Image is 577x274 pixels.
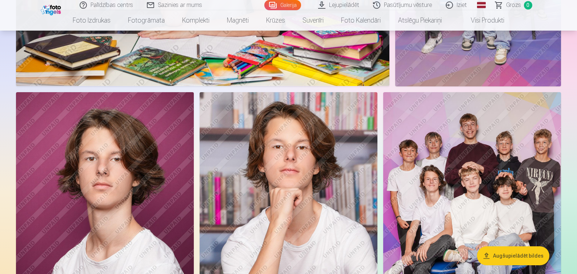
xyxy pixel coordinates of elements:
a: Magnēti [218,10,257,31]
a: Foto izdrukas [64,10,119,31]
a: Fotogrāmata [119,10,173,31]
span: 0 [524,1,532,9]
a: Komplekti [173,10,218,31]
button: Augšupielādēt bildes [477,246,549,265]
span: Grozs [506,1,521,9]
a: Krūzes [257,10,294,31]
a: Atslēgu piekariņi [389,10,450,31]
img: /fa1 [41,3,63,15]
a: Foto kalendāri [332,10,389,31]
a: Suvenīri [294,10,332,31]
a: Visi produkti [450,10,513,31]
